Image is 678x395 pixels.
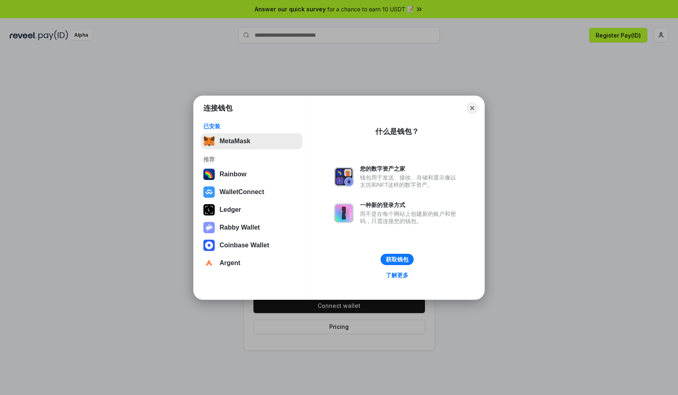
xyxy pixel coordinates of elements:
[375,127,419,136] div: 什么是钱包？
[203,186,215,198] img: svg+xml,%3Csvg%20width%3D%2228%22%20height%3D%2228%22%20viewBox%3D%220%200%2028%2028%22%20fill%3D...
[201,255,302,271] button: Argent
[467,102,478,114] button: Close
[203,240,215,251] img: svg+xml,%3Csvg%20width%3D%2228%22%20height%3D%2228%22%20viewBox%3D%220%200%2028%2028%22%20fill%3D...
[220,138,250,145] div: MetaMask
[381,254,414,265] button: 获取钱包
[203,123,300,130] div: 已安装
[360,165,460,172] div: 您的数字资产之家
[360,174,460,188] div: 钱包用于发送、接收、存储和显示像以太坊和NFT这样的数字资产。
[386,256,408,263] div: 获取钱包
[203,156,300,163] div: 推荐
[220,242,269,249] div: Coinbase Wallet
[381,270,413,280] a: 了解更多
[220,224,260,231] div: Rabby Wallet
[220,171,247,178] div: Rainbow
[201,237,302,253] button: Coinbase Wallet
[203,257,215,269] img: svg+xml,%3Csvg%20width%3D%2228%22%20height%3D%2228%22%20viewBox%3D%220%200%2028%2028%22%20fill%3D...
[201,166,302,182] button: Rainbow
[203,103,232,113] h1: 连接钱包
[201,202,302,218] button: Ledger
[386,272,408,279] div: 了解更多
[220,188,264,196] div: WalletConnect
[203,136,215,147] img: svg+xml,%3Csvg%20fill%3D%22none%22%20height%3D%2233%22%20viewBox%3D%220%200%2035%2033%22%20width%...
[201,184,302,200] button: WalletConnect
[201,133,302,149] button: MetaMask
[203,169,215,180] img: svg+xml,%3Csvg%20width%3D%22120%22%20height%3D%22120%22%20viewBox%3D%220%200%20120%20120%22%20fil...
[360,210,460,225] div: 而不是在每个网站上创建新的账户和密码，只需连接您的钱包。
[203,204,215,215] img: svg+xml,%3Csvg%20xmlns%3D%22http%3A%2F%2Fwww.w3.org%2F2000%2Fsvg%22%20width%3D%2228%22%20height%3...
[334,167,354,186] img: svg+xml,%3Csvg%20xmlns%3D%22http%3A%2F%2Fwww.w3.org%2F2000%2Fsvg%22%20fill%3D%22none%22%20viewBox...
[201,219,302,236] button: Rabby Wallet
[203,222,215,233] img: svg+xml,%3Csvg%20xmlns%3D%22http%3A%2F%2Fwww.w3.org%2F2000%2Fsvg%22%20fill%3D%22none%22%20viewBox...
[360,201,460,209] div: 一种新的登录方式
[220,206,241,213] div: Ledger
[220,259,241,267] div: Argent
[334,203,354,223] img: svg+xml,%3Csvg%20xmlns%3D%22http%3A%2F%2Fwww.w3.org%2F2000%2Fsvg%22%20fill%3D%22none%22%20viewBox...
